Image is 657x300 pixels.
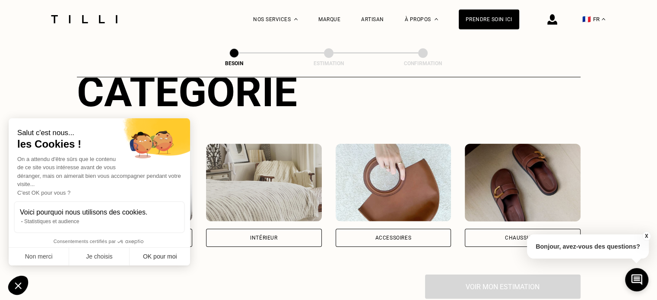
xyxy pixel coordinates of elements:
img: Logo du service de couturière Tilli [48,15,121,23]
button: X [642,231,651,241]
a: Artisan [361,16,384,22]
img: Accessoires [336,144,451,221]
div: Intérieur [250,235,277,240]
div: Catégorie [77,68,581,116]
div: Confirmation [380,60,466,66]
img: Menu déroulant à propos [435,18,438,20]
img: Intérieur [206,144,322,221]
img: menu déroulant [602,18,605,20]
div: Besoin [191,60,277,66]
div: Estimation [286,60,372,66]
img: icône connexion [547,14,557,25]
div: Accessoires [375,235,411,240]
a: Prendre soin ici [459,9,519,29]
img: Chaussures [465,144,581,221]
p: Bonjour, avez-vous des questions? [527,234,649,259]
div: Chaussures [505,235,540,240]
a: Marque [318,16,340,22]
span: 🇫🇷 [582,15,591,23]
img: Menu déroulant [294,18,298,20]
